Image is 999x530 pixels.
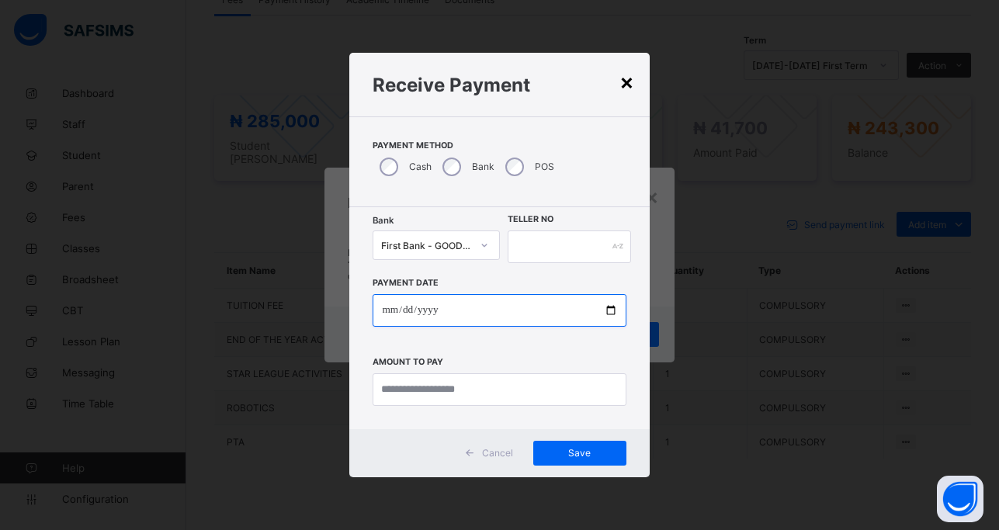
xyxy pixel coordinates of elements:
[619,68,634,95] div: ×
[373,140,626,151] span: Payment Method
[373,215,394,226] span: Bank
[535,161,554,172] label: POS
[409,161,432,172] label: Cash
[545,447,615,459] span: Save
[472,161,494,172] label: Bank
[482,447,513,459] span: Cancel
[373,357,443,367] label: Amount to pay
[373,278,439,288] label: Payment Date
[937,476,983,522] button: Open asap
[373,74,626,96] h1: Receive Payment
[381,239,470,251] div: First Bank - GOOD SHEPHERD SCHOOLS
[508,214,553,224] label: Teller No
